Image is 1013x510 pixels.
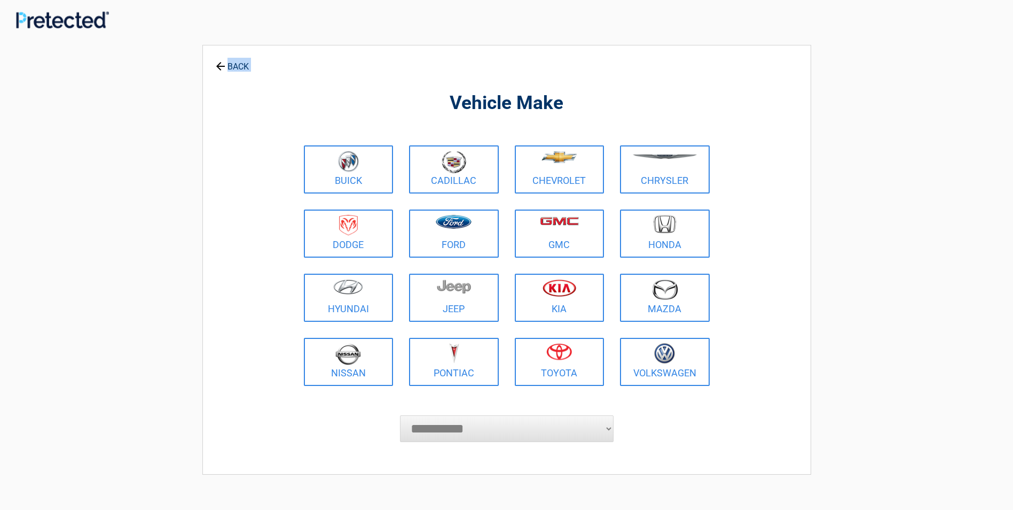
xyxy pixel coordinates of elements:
img: honda [654,215,676,234]
a: Mazda [620,274,710,322]
a: BACK [214,52,251,71]
img: mazda [651,279,678,300]
h2: Vehicle Make [301,91,712,116]
a: Chevrolet [515,145,604,194]
img: nissan [335,343,361,365]
img: Main Logo [16,11,109,28]
a: Volkswagen [620,338,710,386]
img: cadillac [442,151,466,173]
a: Jeep [409,274,499,322]
img: dodge [339,215,358,236]
a: Chrysler [620,145,710,194]
a: Kia [515,274,604,322]
a: Buick [304,145,394,194]
a: Nissan [304,338,394,386]
img: kia [543,279,576,297]
a: Honda [620,210,710,258]
a: Toyota [515,338,604,386]
img: buick [338,151,359,172]
img: chrysler [632,154,697,159]
a: Ford [409,210,499,258]
img: gmc [540,217,579,226]
img: volkswagen [654,343,675,364]
a: Pontiac [409,338,499,386]
a: Dodge [304,210,394,258]
img: chevrolet [541,151,577,163]
img: toyota [546,343,572,360]
a: Cadillac [409,145,499,194]
a: Hyundai [304,274,394,322]
img: jeep [437,279,471,294]
img: pontiac [449,343,459,364]
img: ford [436,215,472,229]
a: GMC [515,210,604,258]
img: hyundai [333,279,363,295]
